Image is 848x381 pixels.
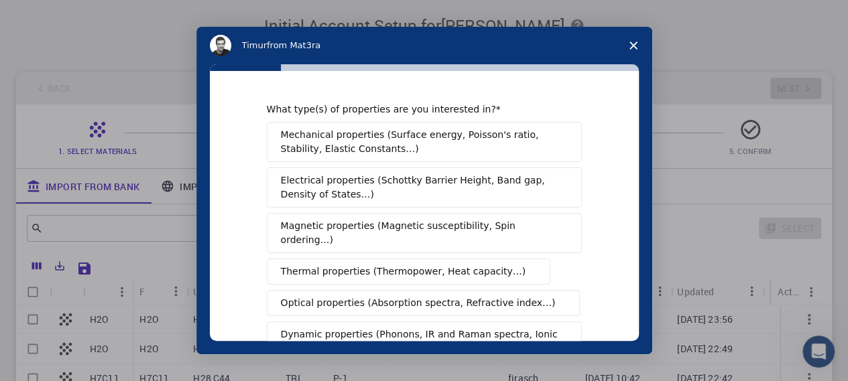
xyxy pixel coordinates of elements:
span: Thermal properties (Thermopower, Heat capacity…) [281,264,526,279]
span: from Mat3ra [267,40,320,50]
img: Profile image for Timur [210,35,231,56]
span: Timur [242,40,267,50]
button: Electrical properties (Schottky Barrier Height, Band gap, Density of States…) [267,167,582,208]
button: Optical properties (Absorption spectra, Refractive index…) [267,290,581,316]
button: Mechanical properties (Surface energy, Poisson's ratio, Stability, Elastic Constants…) [267,122,582,162]
span: Close survey [615,27,652,64]
span: Support [27,9,75,21]
div: What type(s) of properties are you interested in? [267,103,562,115]
button: Magnetic properties (Magnetic susceptibility, Spin ordering…) [267,213,582,253]
span: Dynamic properties (Phonons, IR and Raman spectra, Ionic mobility…) [281,327,559,356]
span: Optical properties (Absorption spectra, Refractive index…) [281,296,556,310]
span: Mechanical properties (Surface energy, Poisson's ratio, Stability, Elastic Constants…) [281,128,560,156]
span: Magnetic properties (Magnetic susceptibility, Spin ordering…) [281,219,558,247]
span: Electrical properties (Schottky Barrier Height, Band gap, Density of States…) [281,173,560,202]
button: Thermal properties (Thermopower, Heat capacity…) [267,258,551,285]
button: Dynamic properties (Phonons, IR and Raman spectra, Ionic mobility…) [267,321,582,362]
